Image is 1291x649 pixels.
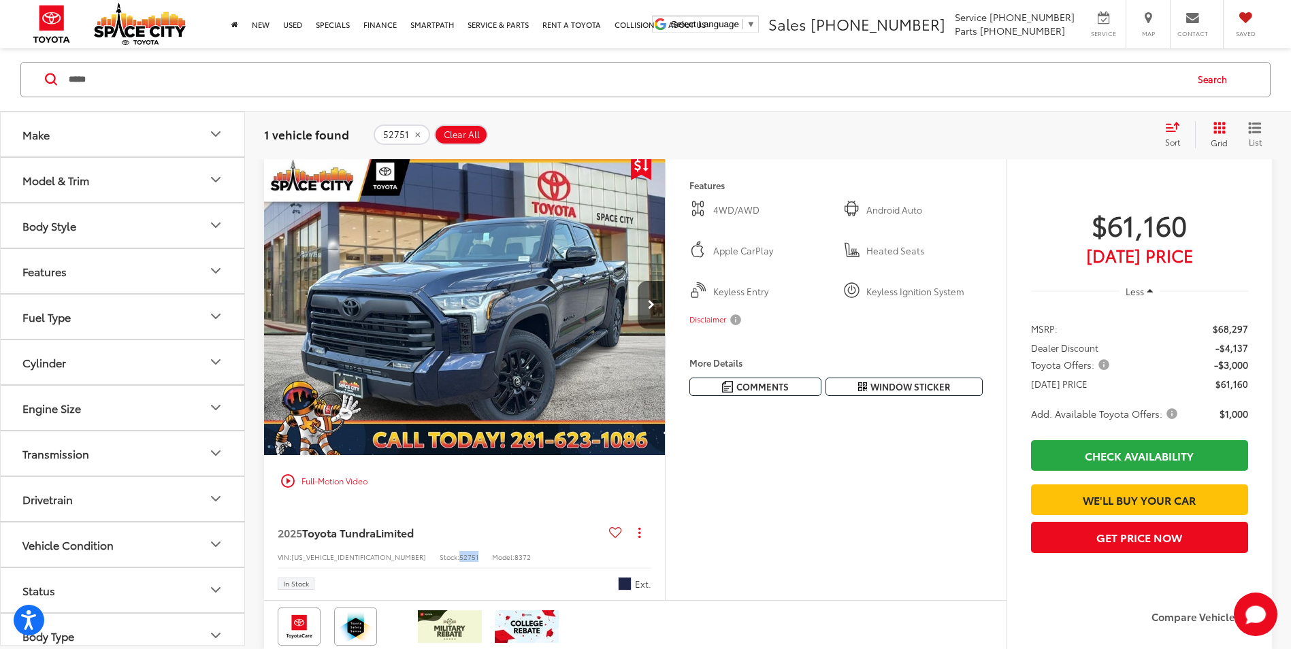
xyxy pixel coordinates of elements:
[742,19,743,29] span: ​
[635,578,651,590] span: Ext.
[1,522,246,567] button: Vehicle ConditionVehicle Condition
[278,525,604,540] a: 2025Toyota TundraLimited
[1031,207,1248,242] span: $61,160
[1031,522,1248,552] button: Get Price Now
[1031,407,1182,420] button: Add. Available Toyota Offers:
[1165,136,1180,148] span: Sort
[208,218,224,234] div: Body Style
[1211,137,1228,148] span: Grid
[1151,611,1258,625] label: Compare Vehicle
[94,3,186,45] img: Space City Toyota
[208,537,224,553] div: Vehicle Condition
[495,610,559,643] img: /static/brand-toyota/National_Assets/toyota-college-grad.jpeg?height=48
[264,126,349,142] span: 1 vehicle found
[671,19,755,29] a: Select Language​
[376,525,414,540] span: Limited
[689,305,744,334] button: Disclaimer
[418,610,482,643] img: /static/brand-toyota/National_Assets/toyota-military-rebate.jpeg?height=48
[444,129,480,140] span: Clear All
[263,154,666,456] img: 2025 Toyota Tundra Limited 4WD CrewMax 5.5ft
[1214,358,1248,371] span: -$3,000
[22,356,66,369] div: Cylinder
[280,610,318,643] img: Toyota Care
[1031,341,1098,354] span: Dealer Discount
[1,568,246,612] button: StatusStatus
[1234,593,1277,636] button: Toggle Chat Window
[713,244,829,258] span: Apple CarPlay
[22,629,74,642] div: Body Type
[1133,29,1163,38] span: Map
[722,381,733,393] img: Comments
[208,263,224,280] div: Features
[1031,248,1248,262] span: [DATE] Price
[627,520,651,544] button: Actions
[1,386,246,430] button: Engine SizeEngine Size
[22,173,89,186] div: Model & Trim
[689,180,983,190] h4: Features
[434,124,488,145] button: Clear All
[980,24,1065,37] span: [PHONE_NUMBER]
[208,127,224,143] div: Make
[1234,593,1277,636] svg: Start Chat
[1248,136,1262,148] span: List
[736,380,789,393] span: Comments
[278,552,291,562] span: VIN:
[713,285,829,299] span: Keyless Entry
[689,378,821,396] button: Comments
[1,203,246,248] button: Body StyleBody Style
[263,154,666,456] div: 2025 Toyota Tundra Limited 0
[1031,407,1180,420] span: Add. Available Toyota Offers:
[768,13,806,35] span: Sales
[811,13,945,35] span: [PHONE_NUMBER]
[22,128,50,141] div: Make
[671,19,739,29] span: Select Language
[1185,63,1247,97] button: Search
[1213,322,1248,335] span: $68,297
[208,354,224,371] div: Cylinder
[1,431,246,476] button: TransmissionTransmission
[1031,440,1248,471] a: Check Availability
[22,447,89,460] div: Transmission
[283,580,309,587] span: In Stock
[1031,484,1248,515] a: We'll Buy Your Car
[1215,377,1248,390] span: $61,160
[208,446,224,462] div: Transmission
[1,295,246,339] button: Fuel TypeFuel Type
[747,19,755,29] span: ▼
[1238,121,1272,148] button: List View
[1,477,246,521] button: DrivetrainDrivetrain
[1088,29,1119,38] span: Service
[22,538,114,551] div: Vehicle Condition
[208,172,224,188] div: Model & Trim
[631,154,651,180] span: Get Price Drop Alert
[618,577,632,590] span: Blueprint
[1031,322,1058,335] span: MSRP:
[1,112,246,156] button: MakeMake
[866,285,982,299] span: Keyless Ignition System
[1126,285,1144,297] span: Less
[22,310,71,323] div: Fuel Type
[263,154,666,456] a: 2025 Toyota Tundra Limited 4WD CrewMax 5.5ft2025 Toyota Tundra Limited 4WD CrewMax 5.5ft2025 Toyo...
[302,525,376,540] span: Toyota Tundra
[1220,407,1248,420] span: $1,000
[638,281,665,329] button: Next image
[459,552,478,562] span: 52751
[22,493,73,505] div: Drivetrain
[1215,341,1248,354] span: -$4,137
[208,491,224,507] div: Drivetrain
[1230,29,1260,38] span: Saved
[1031,358,1114,371] button: Toyota Offers:
[440,552,459,562] span: Stock:
[208,582,224,599] div: Status
[22,584,55,597] div: Status
[208,309,224,325] div: Fuel Type
[1195,121,1238,148] button: Grid View
[1031,358,1112,371] span: Toyota Offers:
[22,265,67,278] div: Features
[689,314,726,325] span: Disclaimer
[990,10,1075,24] span: [PHONE_NUMBER]
[514,552,531,562] span: 8372
[278,525,302,540] span: 2025
[1120,279,1160,303] button: Less
[955,24,977,37] span: Parts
